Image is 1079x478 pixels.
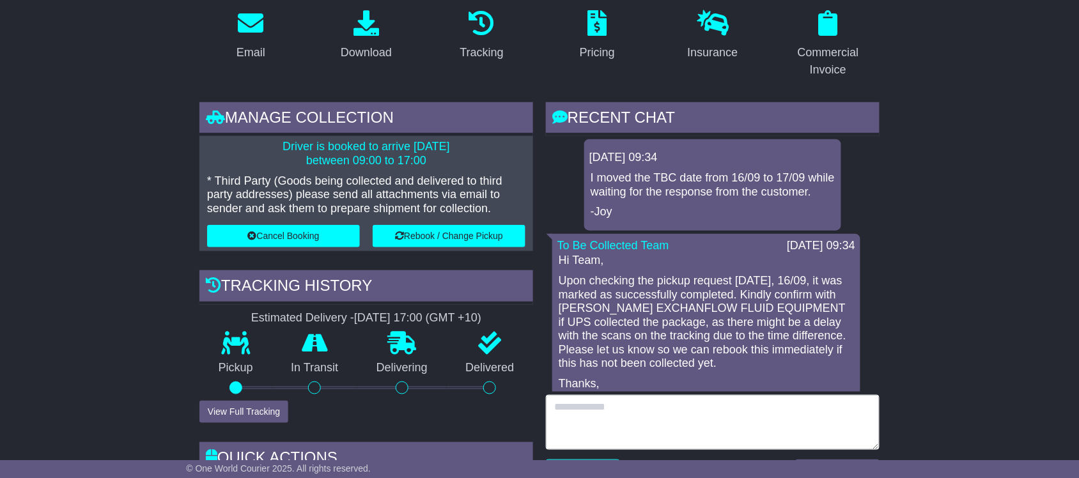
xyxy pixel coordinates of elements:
div: [DATE] 09:34 [589,151,836,165]
button: Cancel Booking [207,225,360,247]
div: Pricing [580,44,615,61]
div: Quick Actions [199,442,533,477]
div: Email [237,44,265,61]
p: Pickup [199,361,272,375]
p: Delivering [357,361,447,375]
span: © One World Courier 2025. All rights reserved. [186,463,371,474]
p: Thanks, Joy [559,377,854,405]
div: [DATE] 09:34 [787,239,855,253]
div: RECENT CHAT [546,102,880,137]
p: Hi Team, [559,254,854,268]
a: Tracking [452,6,512,66]
button: View Full Tracking [199,401,288,423]
div: Tracking [460,44,504,61]
a: Commercial Invoice [777,6,880,83]
p: -Joy [591,205,835,219]
a: Pricing [571,6,623,66]
div: Download [341,44,392,61]
p: Upon checking the pickup request [DATE], 16/09, it was marked as successfully completed. Kindly c... [559,274,854,371]
div: Tracking history [199,270,533,305]
div: Manage collection [199,102,533,137]
a: Email [228,6,274,66]
button: Rebook / Change Pickup [373,225,525,247]
div: Commercial Invoice [785,44,871,79]
a: To Be Collected Team [557,239,669,252]
div: [DATE] 17:00 (GMT +10) [354,311,481,325]
p: I moved the TBC date from 16/09 to 17/09 while waiting for the response from the customer. [591,171,835,199]
p: Driver is booked to arrive [DATE] between 09:00 to 17:00 [207,140,525,167]
div: Insurance [687,44,738,61]
p: In Transit [272,361,358,375]
a: Download [332,6,400,66]
p: Delivered [447,361,534,375]
a: Insurance [679,6,746,66]
p: * Third Party (Goods being collected and delivered to third party addresses) please send all atta... [207,174,525,216]
div: Estimated Delivery - [199,311,533,325]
